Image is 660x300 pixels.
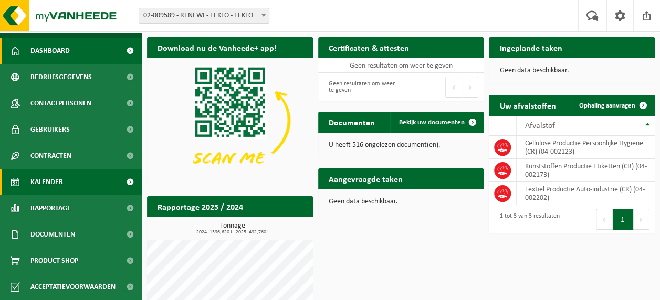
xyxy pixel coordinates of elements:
[30,248,78,274] span: Product Shop
[613,209,633,230] button: 1
[579,102,635,109] span: Ophaling aanvragen
[30,38,70,64] span: Dashboard
[489,37,572,58] h2: Ingeplande taken
[30,274,116,300] span: Acceptatievoorwaarden
[462,77,478,98] button: Next
[139,8,269,24] span: 02-009589 - RENEWI - EEKLO - EEKLO
[323,76,396,99] div: Geen resultaten om weer te geven
[147,58,313,183] img: Download de VHEPlus App
[30,169,63,195] span: Kalender
[318,168,413,189] h2: Aangevraagde taken
[147,37,287,58] h2: Download nu de Vanheede+ app!
[329,142,474,149] p: U heeft 516 ongelezen document(en).
[494,208,559,231] div: 1 tot 3 van 3 resultaten
[318,58,484,73] td: Geen resultaten om weer te geven
[235,217,312,238] a: Bekijk rapportage
[147,196,254,217] h2: Rapportage 2025 / 2024
[445,77,462,98] button: Previous
[499,67,644,74] p: Geen data beschikbaar.
[30,195,71,221] span: Rapportage
[139,8,269,23] span: 02-009589 - RENEWI - EEKLO - EEKLO
[571,95,654,116] a: Ophaling aanvragen
[318,112,385,132] h2: Documenten
[30,221,75,248] span: Documenten
[596,209,613,230] button: Previous
[399,119,464,126] span: Bekijk uw documenten
[318,37,420,58] h2: Certificaten & attesten
[329,198,474,206] p: Geen data beschikbaar.
[152,230,313,235] span: 2024: 1396,620 t - 2025: 492,760 t
[517,182,655,205] td: Textiel Productie Auto-industrie (CR) (04-002202)
[525,122,554,130] span: Afvalstof
[152,222,313,235] h3: Tonnage
[30,116,70,143] span: Gebruikers
[30,64,92,90] span: Bedrijfsgegevens
[633,209,649,230] button: Next
[30,143,71,169] span: Contracten
[30,90,91,116] span: Contactpersonen
[517,159,655,182] td: Kunststoffen Productie Etiketten (CR) (04-002173)
[390,112,483,133] a: Bekijk uw documenten
[489,95,566,115] h2: Uw afvalstoffen
[517,136,655,159] td: Cellulose Productie Persoonlijke Hygiene (CR) (04-002123)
